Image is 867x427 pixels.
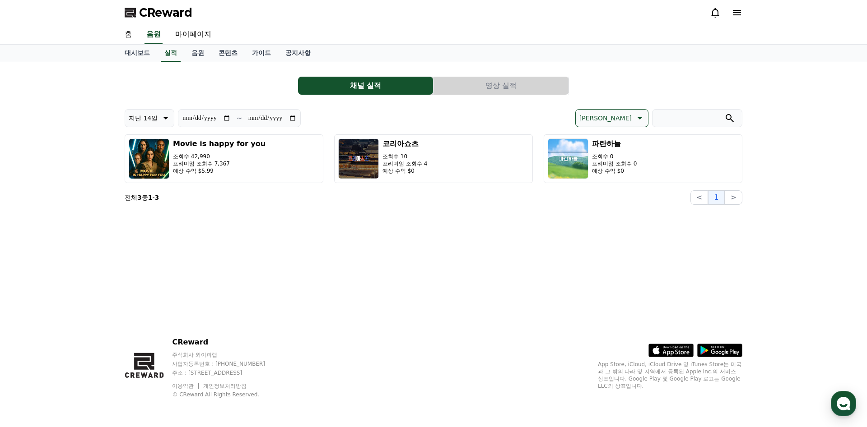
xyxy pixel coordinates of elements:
[334,134,533,183] button: 코리아쇼츠 조회수 10 프리미엄 조회수 4 예상 수익 $0
[125,5,192,20] a: CReward
[236,113,242,124] p: ~
[168,25,219,44] a: 마이페이지
[144,25,163,44] a: 음원
[382,160,427,167] p: 프리미엄 조회수 4
[139,5,192,20] span: CReward
[172,369,282,376] p: 주소 : [STREET_ADDRESS]
[172,351,282,358] p: 주식회사 와이피랩
[592,138,637,149] h3: 파란하늘
[598,361,742,390] p: App Store, iCloud, iCloud Drive 및 iTunes Store는 미국과 그 밖의 나라 및 지역에서 등록된 Apple Inc.의 서비스 상표입니다. Goo...
[245,45,278,62] a: 가이드
[125,193,159,202] p: 전체 중 -
[173,153,266,160] p: 조회수 42,990
[161,45,181,62] a: 실적
[278,45,318,62] a: 공지사항
[172,337,282,348] p: CReward
[592,167,637,174] p: 예상 수익 $0
[173,167,266,174] p: 예상 수익 $5.99
[125,109,174,127] button: 지난 14일
[125,134,323,183] button: Movie is happy for you 조회수 42,990 프리미엄 조회수 7,367 예상 수익 $5.99
[382,138,427,149] h3: 코리아쇼츠
[433,77,569,95] button: 영상 실적
[129,112,158,124] p: 지난 14일
[708,190,724,205] button: 1
[592,160,637,167] p: 프리미엄 조회수 0
[173,138,266,149] h3: Movie is happy for you
[575,109,648,127] button: [PERSON_NAME]
[155,194,159,201] strong: 3
[382,153,427,160] p: 조회수 10
[117,25,139,44] a: 홈
[148,194,153,201] strong: 1
[173,160,266,167] p: 프리미엄 조회수 7,367
[433,77,569,95] a: 영상 실적
[203,383,247,389] a: 개인정보처리방침
[298,77,433,95] button: 채널 실적
[548,138,588,179] img: 파란하늘
[172,383,200,389] a: 이용약관
[137,194,142,201] strong: 3
[592,153,637,160] p: 조회수 0
[338,138,379,179] img: 코리아쇼츠
[725,190,742,205] button: >
[184,45,211,62] a: 음원
[382,167,427,174] p: 예상 수익 $0
[690,190,708,205] button: <
[544,134,742,183] button: 파란하늘 조회수 0 프리미엄 조회수 0 예상 수익 $0
[117,45,157,62] a: 대시보드
[211,45,245,62] a: 콘텐츠
[579,112,632,124] p: [PERSON_NAME]
[172,360,282,367] p: 사업자등록번호 : [PHONE_NUMBER]
[129,138,169,179] img: Movie is happy for you
[172,391,282,398] p: © CReward All Rights Reserved.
